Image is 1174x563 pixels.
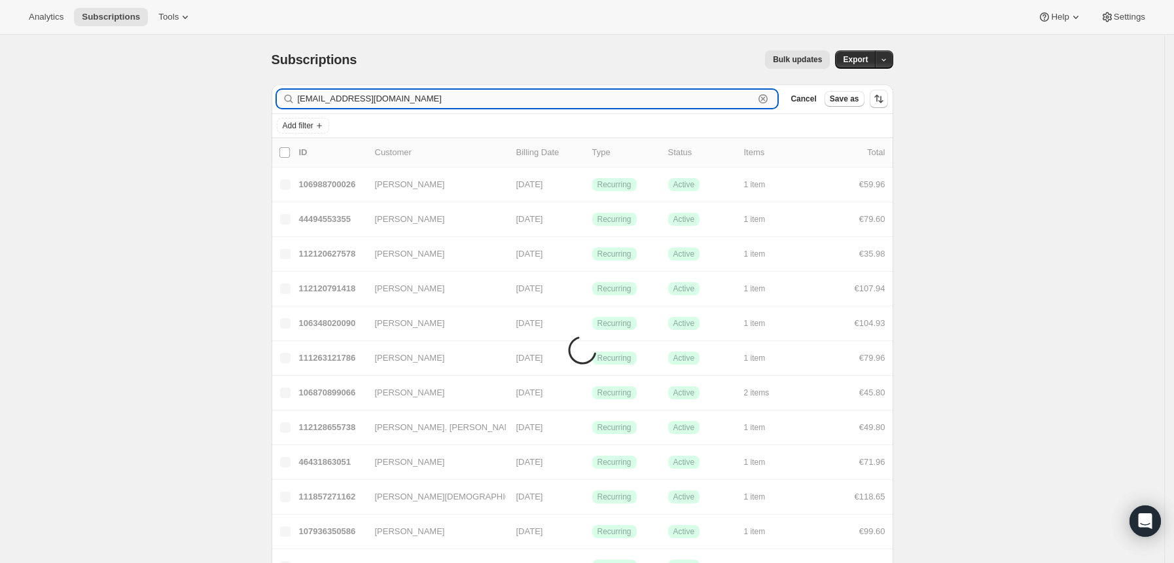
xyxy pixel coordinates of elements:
button: Save as [825,91,864,107]
button: Settings [1093,8,1153,26]
button: Tools [151,8,200,26]
span: Bulk updates [773,54,822,65]
span: Cancel [791,94,816,104]
button: Subscriptions [74,8,148,26]
span: Export [843,54,868,65]
button: Bulk updates [765,50,830,69]
span: Help [1051,12,1069,22]
button: Help [1030,8,1090,26]
span: Add filter [283,120,313,131]
span: Settings [1114,12,1145,22]
span: Save as [830,94,859,104]
input: Filter subscribers [298,90,755,108]
span: Subscriptions [272,52,357,67]
button: Clear [756,92,770,105]
div: Open Intercom Messenger [1130,505,1161,537]
button: Cancel [785,91,821,107]
button: Analytics [21,8,71,26]
button: Add filter [277,118,329,134]
button: Export [835,50,876,69]
span: Analytics [29,12,63,22]
button: Sort the results [870,90,888,108]
span: Tools [158,12,179,22]
span: Subscriptions [82,12,140,22]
